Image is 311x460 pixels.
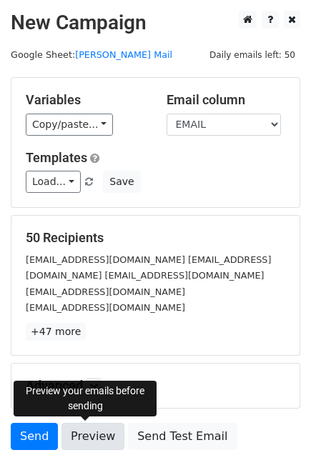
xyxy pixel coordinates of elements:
[26,254,271,281] small: [EMAIL_ADDRESS][DOMAIN_NAME] [EMAIL_ADDRESS][DOMAIN_NAME] [EMAIL_ADDRESS][DOMAIN_NAME]
[14,381,157,416] div: Preview your emails before sending
[26,114,113,136] a: Copy/paste...
[26,230,285,246] h5: 50 Recipients
[11,49,172,60] small: Google Sheet:
[75,49,172,60] a: [PERSON_NAME] Mail
[26,286,185,297] small: [EMAIL_ADDRESS][DOMAIN_NAME]
[128,423,237,450] a: Send Test Email
[240,391,311,460] div: Widget de chat
[26,92,145,108] h5: Variables
[26,150,87,165] a: Templates
[26,302,185,313] small: [EMAIL_ADDRESS][DOMAIN_NAME]
[240,391,311,460] iframe: Chat Widget
[61,423,124,450] a: Preview
[103,171,140,193] button: Save
[26,171,81,193] a: Load...
[204,49,300,60] a: Daily emails left: 50
[204,47,300,63] span: Daily emails left: 50
[26,323,86,341] a: +47 more
[11,11,300,35] h2: New Campaign
[11,423,58,450] a: Send
[167,92,286,108] h5: Email column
